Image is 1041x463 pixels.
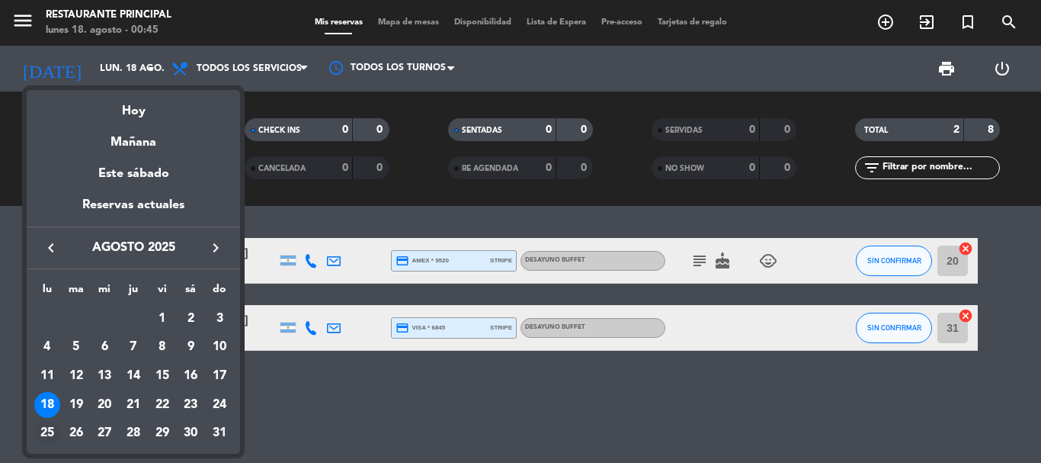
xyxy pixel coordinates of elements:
td: 5 de agosto de 2025 [62,333,91,362]
td: 9 de agosto de 2025 [177,333,206,362]
td: 24 de agosto de 2025 [205,391,234,420]
td: 7 de agosto de 2025 [119,333,148,362]
div: 21 [120,392,146,418]
th: viernes [148,281,177,304]
th: jueves [119,281,148,304]
div: Mañana [27,121,240,153]
td: 16 de agosto de 2025 [177,362,206,391]
div: 16 [178,363,203,389]
td: 29 de agosto de 2025 [148,420,177,449]
td: 4 de agosto de 2025 [33,333,62,362]
div: 26 [63,421,89,447]
td: 10 de agosto de 2025 [205,333,234,362]
div: Este sábado [27,153,240,195]
td: 1 de agosto de 2025 [148,304,177,333]
td: 20 de agosto de 2025 [90,391,119,420]
div: 28 [120,421,146,447]
div: 19 [63,392,89,418]
td: 6 de agosto de 2025 [90,333,119,362]
div: 1 [149,306,175,332]
td: 27 de agosto de 2025 [90,420,119,449]
div: 18 [34,392,60,418]
td: 17 de agosto de 2025 [205,362,234,391]
div: 10 [207,334,232,360]
th: martes [62,281,91,304]
div: 31 [207,421,232,447]
td: 23 de agosto de 2025 [177,391,206,420]
td: 11 de agosto de 2025 [33,362,62,391]
div: 30 [178,421,203,447]
div: 20 [91,392,117,418]
th: miércoles [90,281,119,304]
td: 8 de agosto de 2025 [148,333,177,362]
div: 11 [34,363,60,389]
td: 3 de agosto de 2025 [205,304,234,333]
td: 19 de agosto de 2025 [62,391,91,420]
div: 9 [178,334,203,360]
th: domingo [205,281,234,304]
div: 23 [178,392,203,418]
div: Hoy [27,90,240,121]
td: 22 de agosto de 2025 [148,391,177,420]
div: 14 [120,363,146,389]
td: 15 de agosto de 2025 [148,362,177,391]
div: 2 [178,306,203,332]
td: 30 de agosto de 2025 [177,420,206,449]
td: 26 de agosto de 2025 [62,420,91,449]
div: 27 [91,421,117,447]
button: keyboard_arrow_right [202,238,229,258]
span: agosto 2025 [65,238,202,258]
td: AGO. [33,304,148,333]
div: 15 [149,363,175,389]
td: 2 de agosto de 2025 [177,304,206,333]
div: 22 [149,392,175,418]
div: 13 [91,363,117,389]
div: 4 [34,334,60,360]
div: 8 [149,334,175,360]
td: 28 de agosto de 2025 [119,420,148,449]
i: keyboard_arrow_right [207,239,225,257]
div: Reservas actuales [27,195,240,227]
div: 29 [149,421,175,447]
td: 13 de agosto de 2025 [90,362,119,391]
div: 7 [120,334,146,360]
div: 5 [63,334,89,360]
td: 12 de agosto de 2025 [62,362,91,391]
td: 14 de agosto de 2025 [119,362,148,391]
i: keyboard_arrow_left [42,239,60,257]
th: lunes [33,281,62,304]
div: 6 [91,334,117,360]
button: keyboard_arrow_left [37,238,65,258]
div: 24 [207,392,232,418]
div: 17 [207,363,232,389]
td: 25 de agosto de 2025 [33,420,62,449]
td: 21 de agosto de 2025 [119,391,148,420]
td: 18 de agosto de 2025 [33,391,62,420]
td: 31 de agosto de 2025 [205,420,234,449]
th: sábado [177,281,206,304]
div: 25 [34,421,60,447]
div: 3 [207,306,232,332]
div: 12 [63,363,89,389]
